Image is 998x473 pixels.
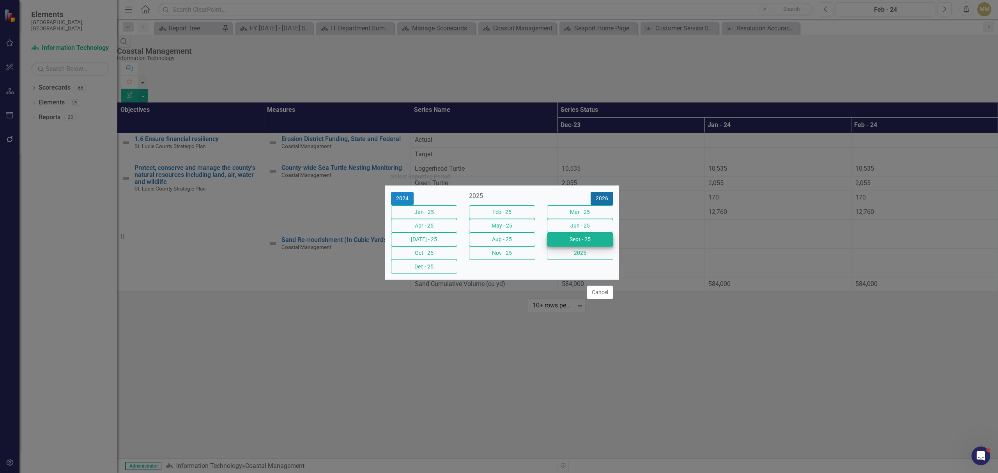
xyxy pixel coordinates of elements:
button: Mar - 25 [547,205,613,219]
button: Dec - 25 [391,260,457,274]
button: Jan - 25 [391,205,457,219]
button: Apr - 25 [391,219,457,233]
button: Cancel [587,286,613,299]
button: Feb - 25 [469,205,535,219]
button: Nov - 25 [469,246,535,260]
div: 2025 [469,192,535,201]
button: 2026 [591,192,613,205]
button: May - 25 [469,219,535,233]
button: [DATE] - 25 [391,233,457,246]
iframe: Intercom live chat [971,447,990,465]
div: Select Reporting Period [391,174,450,180]
button: Jun - 25 [547,219,613,233]
button: Oct - 25 [391,246,457,260]
button: Aug - 25 [469,233,535,246]
button: Sept - 25 [547,233,613,246]
button: 2025 [547,246,613,260]
button: 2024 [391,192,414,205]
